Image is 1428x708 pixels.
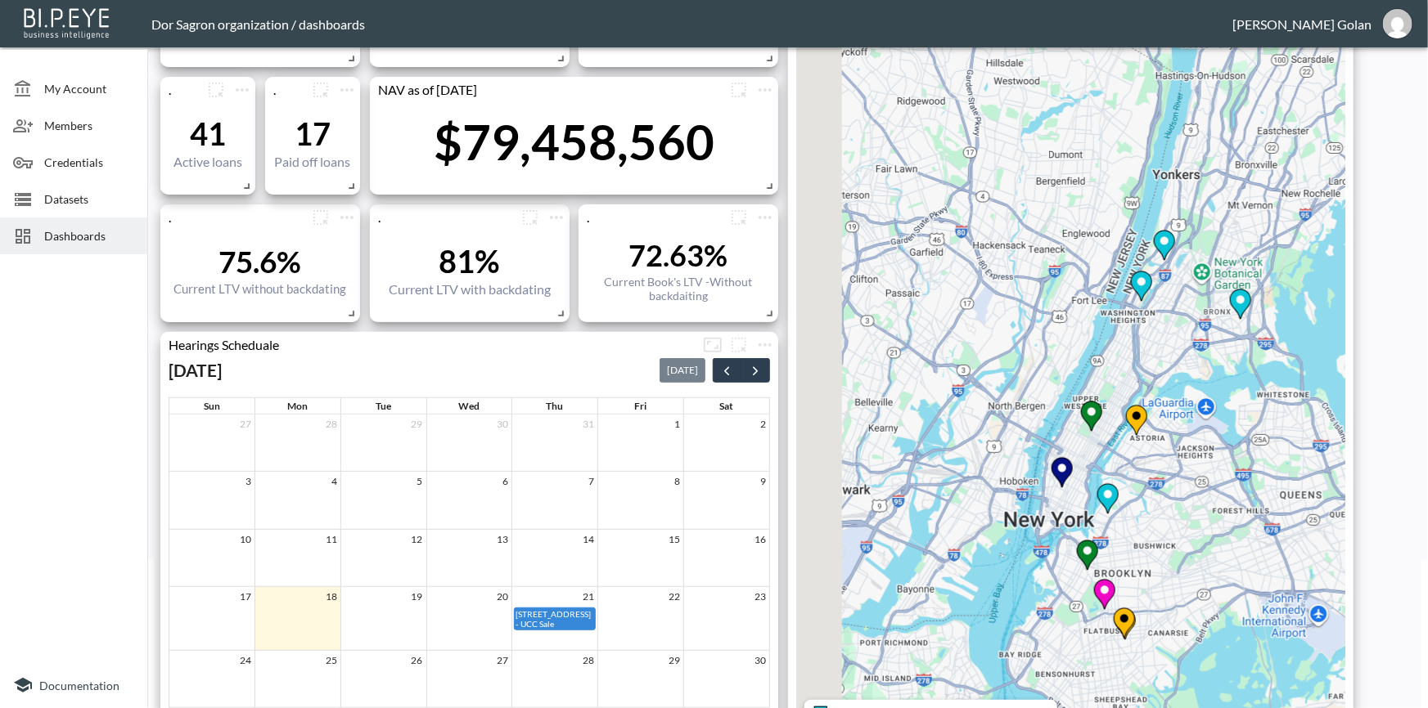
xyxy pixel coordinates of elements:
div: Dor Sagron organization / dashboards [151,16,1232,32]
a: Wednesday [455,398,483,414]
td: August 29, 2025 [598,650,684,707]
span: Datasets [44,190,134,208]
td: August 11, 2025 [255,529,341,586]
button: more [517,204,543,231]
a: August 17, 2025 [236,587,255,606]
a: August 13, 2025 [493,530,511,549]
div: . [160,82,203,97]
a: Sunday [200,398,223,414]
span: Attach chart to a group [308,80,334,96]
td: August 24, 2025 [169,650,255,707]
a: August 11, 2025 [322,530,340,549]
div: 81% [389,242,551,280]
td: August 22, 2025 [598,587,684,651]
a: August 26, 2025 [408,651,426,670]
div: 17 [275,114,351,152]
a: August 18, 2025 [322,587,340,606]
a: August 6, 2025 [499,472,511,491]
td: August 9, 2025 [683,472,769,529]
span: Attach chart to a group [308,208,334,223]
a: Documentation [13,675,134,695]
button: amir@ibi.co.il [1372,4,1424,43]
a: August 4, 2025 [328,472,340,491]
div: 72.63% [587,237,770,273]
a: Friday [631,398,650,414]
button: more [726,204,752,231]
a: July 28, 2025 [322,414,340,433]
img: bipeye-logo [20,4,115,41]
span: Chart settings [752,77,778,103]
a: August 30, 2025 [751,651,769,670]
button: more [203,77,229,103]
td: August 20, 2025 [426,587,512,651]
a: August 10, 2025 [236,530,255,549]
a: Saturday [716,398,737,414]
a: July 30, 2025 [493,414,511,433]
td: August 15, 2025 [598,529,684,586]
span: Attach chart to a group [726,335,752,351]
div: Hearings Scheduale [160,337,700,352]
a: August 24, 2025 [236,651,255,670]
td: August 6, 2025 [426,472,512,529]
a: Thursday [543,398,567,414]
td: August 30, 2025 [683,650,769,707]
button: Next month [741,358,770,383]
a: August 8, 2025 [671,472,683,491]
div: [STREET_ADDRESS] - UCC Sale [515,608,595,630]
span: Chart settings [229,77,255,103]
a: August 2, 2025 [757,414,769,433]
button: more [334,77,360,103]
button: more [308,204,334,231]
a: July 31, 2025 [579,414,597,433]
td: August 7, 2025 [512,472,598,529]
button: more [334,204,360,231]
span: Attach chart to a group [203,80,229,96]
div: $79,458,560 [434,112,714,171]
td: August 23, 2025 [683,587,769,651]
div: Current LTV without backdating [174,281,347,296]
td: July 29, 2025 [340,414,426,472]
td: August 18, 2025 [255,587,341,651]
div: NAV as of 18/08/2025 [370,82,726,97]
img: b60eb1e829f882aa23219c725e57e04d [1383,9,1412,38]
td: August 28, 2025 [512,650,598,707]
span: Attach chart to a group [726,80,752,96]
a: August 22, 2025 [665,587,683,606]
td: August 17, 2025 [169,587,255,651]
button: more [752,204,778,231]
td: August 27, 2025 [426,650,512,707]
td: July 31, 2025 [512,414,598,472]
span: Chart settings [334,77,360,103]
button: Previous month [713,358,742,383]
span: Documentation [39,679,119,692]
div: . [160,209,308,225]
a: Monday [285,398,312,414]
span: Attach chart to a group [517,208,543,223]
td: August 10, 2025 [169,529,255,586]
button: more [229,77,255,103]
td: August 16, 2025 [683,529,769,586]
button: more [308,77,334,103]
div: Paid off loans [275,154,351,169]
div: Current Book's LTV -Without backdaiting [587,275,770,302]
a: August 7, 2025 [585,472,597,491]
span: Members [44,117,134,134]
div: [PERSON_NAME] Golan [1232,16,1372,32]
td: August 21, 2025 [512,587,598,651]
a: August 29, 2025 [665,651,683,670]
a: July 29, 2025 [408,414,426,433]
h2: [DATE] [169,360,222,380]
span: Chart settings [752,204,778,231]
div: Active loans [173,154,242,169]
a: August 16, 2025 [751,530,769,549]
td: August 12, 2025 [340,529,426,586]
span: Chart settings [543,204,570,231]
button: [DATE] [660,358,705,383]
button: more [726,77,752,103]
a: August 5, 2025 [414,472,426,491]
td: August 5, 2025 [340,472,426,529]
a: August 9, 2025 [757,472,769,491]
button: more [726,332,752,358]
div: . [265,82,308,97]
a: August 15, 2025 [665,530,683,549]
